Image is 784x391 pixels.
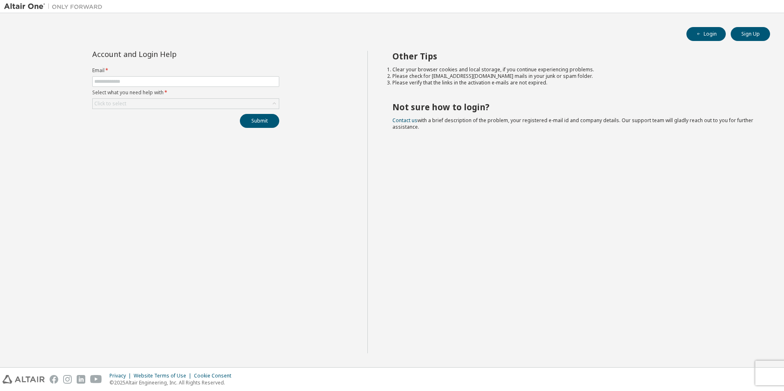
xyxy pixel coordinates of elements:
h2: Other Tips [392,51,756,61]
li: Clear your browser cookies and local storage, if you continue experiencing problems. [392,66,756,73]
div: Account and Login Help [92,51,242,57]
div: Click to select [93,99,279,109]
label: Email [92,67,279,74]
li: Please check for [EMAIL_ADDRESS][DOMAIN_NAME] mails in your junk or spam folder. [392,73,756,80]
li: Please verify that the links in the activation e-mails are not expired. [392,80,756,86]
img: youtube.svg [90,375,102,384]
img: Altair One [4,2,107,11]
button: Submit [240,114,279,128]
img: altair_logo.svg [2,375,45,384]
a: Contact us [392,117,417,124]
img: linkedin.svg [77,375,85,384]
span: with a brief description of the problem, your registered e-mail id and company details. Our suppo... [392,117,753,130]
h2: Not sure how to login? [392,102,756,112]
div: Privacy [109,373,134,379]
div: Cookie Consent [194,373,236,379]
div: Website Terms of Use [134,373,194,379]
img: facebook.svg [50,375,58,384]
button: Sign Up [731,27,770,41]
img: instagram.svg [63,375,72,384]
div: Click to select [94,100,126,107]
button: Login [686,27,726,41]
p: © 2025 Altair Engineering, Inc. All Rights Reserved. [109,379,236,386]
label: Select what you need help with [92,89,279,96]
